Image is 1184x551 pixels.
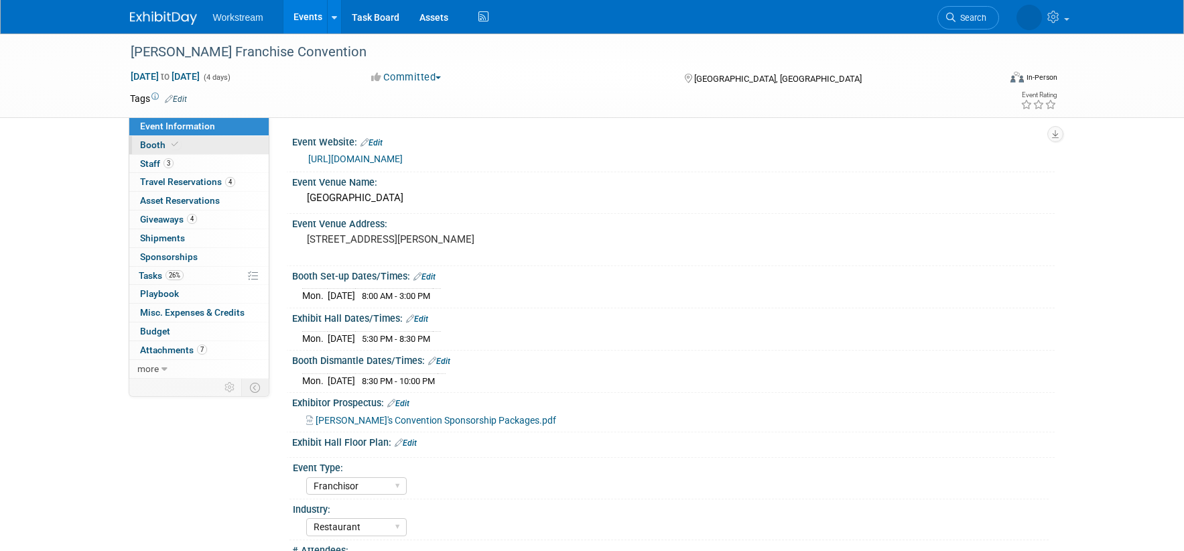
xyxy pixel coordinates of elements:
[292,214,1055,231] div: Event Venue Address:
[360,138,383,147] a: Edit
[137,363,159,374] span: more
[1026,72,1057,82] div: In-Person
[159,71,172,82] span: to
[140,158,174,169] span: Staff
[129,155,269,173] a: Staff3
[413,272,436,282] a: Edit
[140,233,185,243] span: Shipments
[126,40,979,64] div: [PERSON_NAME] Franchise Convention
[130,70,200,82] span: [DATE] [DATE]
[292,266,1055,284] div: Booth Set-up Dates/Times:
[163,158,174,168] span: 3
[306,415,556,426] a: [PERSON_NAME]'s Convention Sponsorship Packages.pdf
[172,141,178,148] i: Booth reservation complete
[963,7,1042,22] img: Tatia Meghdadi
[202,73,231,82] span: (4 days)
[920,70,1058,90] div: Event Format
[213,12,263,23] span: Workstream
[328,331,355,345] td: [DATE]
[129,210,269,229] a: Giveaways4
[140,214,197,225] span: Giveaways
[292,172,1055,189] div: Event Venue Name:
[140,176,235,187] span: Travel Reservations
[293,499,1049,516] div: Industry:
[166,270,184,280] span: 26%
[140,195,220,206] span: Asset Reservations
[302,373,328,387] td: Mon.
[197,345,207,355] span: 7
[140,121,215,131] span: Event Information
[367,70,446,84] button: Committed
[316,415,556,426] span: [PERSON_NAME]'s Convention Sponsorship Packages.pdf
[694,74,862,84] span: [GEOGRAPHIC_DATA], [GEOGRAPHIC_DATA]
[406,314,428,324] a: Edit
[140,345,207,355] span: Attachments
[292,393,1055,410] div: Exhibitor Prospectus:
[129,360,269,378] a: more
[302,289,328,303] td: Mon.
[292,432,1055,450] div: Exhibit Hall Floor Plan:
[1021,92,1057,99] div: Event Rating
[292,308,1055,326] div: Exhibit Hall Dates/Times:
[362,334,430,344] span: 5:30 PM - 8:30 PM
[139,270,184,281] span: Tasks
[140,307,245,318] span: Misc. Expenses & Credits
[292,132,1055,149] div: Event Website:
[328,289,355,303] td: [DATE]
[884,6,945,29] a: Search
[129,173,269,191] a: Travel Reservations4
[293,458,1049,475] div: Event Type:
[129,341,269,359] a: Attachments7
[129,322,269,341] a: Budget
[140,326,170,336] span: Budget
[165,95,187,104] a: Edit
[395,438,417,448] a: Edit
[140,139,181,150] span: Booth
[1010,72,1024,82] img: Format-Inperson.png
[130,11,197,25] img: ExhibitDay
[902,13,933,23] span: Search
[130,92,187,105] td: Tags
[187,214,197,224] span: 4
[140,251,198,262] span: Sponsorships
[225,177,235,187] span: 4
[129,117,269,135] a: Event Information
[129,285,269,303] a: Playbook
[129,136,269,154] a: Booth
[241,379,269,396] td: Toggle Event Tabs
[302,331,328,345] td: Mon.
[307,233,595,245] pre: [STREET_ADDRESS][PERSON_NAME]
[129,248,269,266] a: Sponsorships
[218,379,242,396] td: Personalize Event Tab Strip
[129,304,269,322] a: Misc. Expenses & Credits
[129,192,269,210] a: Asset Reservations
[362,291,430,301] span: 8:00 AM - 3:00 PM
[292,351,1055,368] div: Booth Dismantle Dates/Times:
[328,373,355,387] td: [DATE]
[387,399,409,408] a: Edit
[129,229,269,247] a: Shipments
[129,267,269,285] a: Tasks26%
[140,288,179,299] span: Playbook
[302,188,1045,208] div: [GEOGRAPHIC_DATA]
[362,376,435,386] span: 8:30 PM - 10:00 PM
[308,154,403,164] a: [URL][DOMAIN_NAME]
[428,357,450,366] a: Edit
